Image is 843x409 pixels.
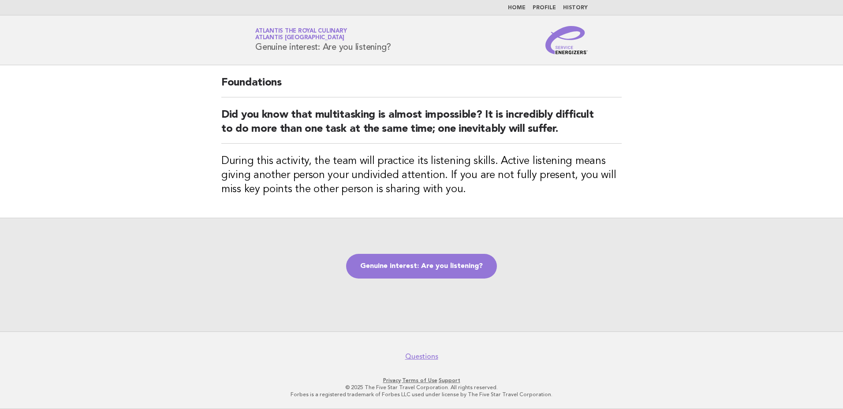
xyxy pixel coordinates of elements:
[221,76,622,97] h2: Foundations
[508,5,526,11] a: Home
[439,377,460,383] a: Support
[346,254,497,279] a: Genuine interest: Are you listening?
[563,5,588,11] a: History
[383,377,401,383] a: Privacy
[402,377,437,383] a: Terms of Use
[255,28,347,41] a: Atlantis the Royal CulinaryAtlantis [GEOGRAPHIC_DATA]
[152,391,691,398] p: Forbes is a registered trademark of Forbes LLC used under license by The Five Star Travel Corpora...
[255,35,344,41] span: Atlantis [GEOGRAPHIC_DATA]
[221,108,622,144] h2: Did you know that multitasking is almost impossible? It is incredibly difficult to do more than o...
[545,26,588,54] img: Service Energizers
[152,384,691,391] p: © 2025 The Five Star Travel Corporation. All rights reserved.
[152,377,691,384] p: · ·
[221,154,622,197] h3: During this activity, the team will practice its listening skills. Active listening means giving ...
[533,5,556,11] a: Profile
[405,352,438,361] a: Questions
[255,29,391,52] h1: Genuine interest: Are you listening?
